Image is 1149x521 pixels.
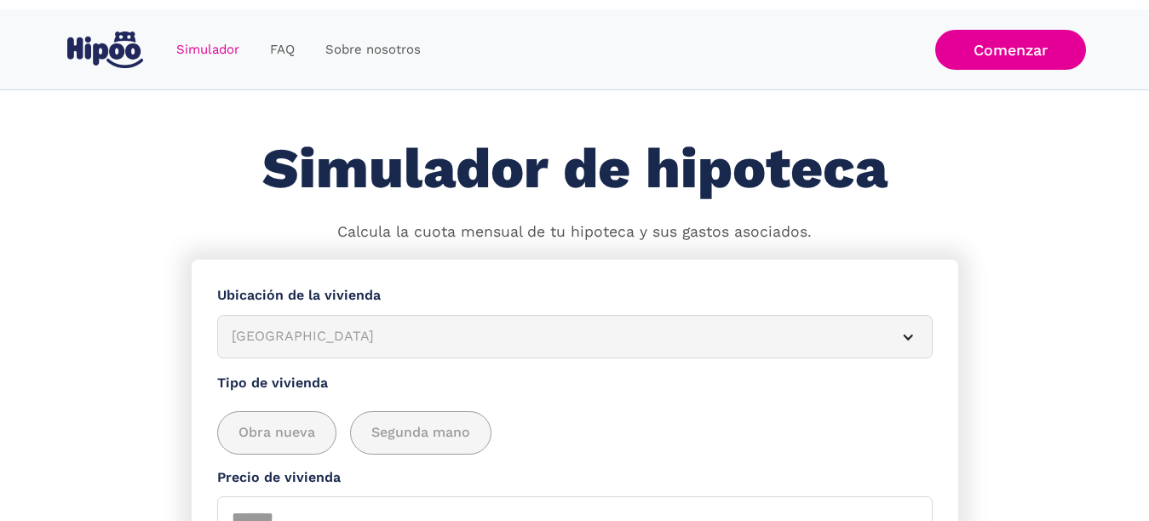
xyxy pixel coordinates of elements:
[217,285,933,306] label: Ubicación de la vivienda
[310,33,436,66] a: Sobre nosotros
[161,33,255,66] a: Simulador
[371,422,470,444] span: Segunda mano
[217,315,933,358] article: [GEOGRAPHIC_DATA]
[337,221,812,243] p: Calcula la cuota mensual de tu hipoteca y sus gastos asociados.
[232,326,877,347] div: [GEOGRAPHIC_DATA]
[217,411,933,455] div: add_description_here
[64,25,147,75] a: home
[217,467,933,489] label: Precio de vivienda
[262,138,888,200] h1: Simulador de hipoteca
[217,373,933,394] label: Tipo de vivienda
[935,30,1086,70] a: Comenzar
[255,33,310,66] a: FAQ
[238,422,315,444] span: Obra nueva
